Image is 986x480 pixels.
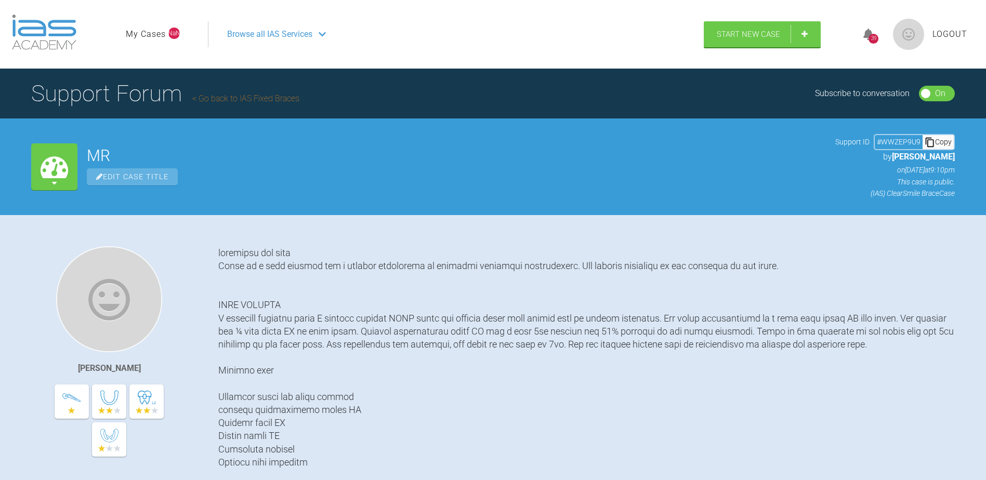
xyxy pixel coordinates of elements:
span: [PERSON_NAME] [892,152,955,162]
span: Browse all IAS Services [227,28,312,41]
div: Copy [923,135,954,149]
span: Start New Case [717,30,780,39]
p: on [DATE] at 9:10pm [835,164,955,176]
a: Logout [932,28,967,41]
a: Start New Case [704,21,821,47]
h1: Support Forum [31,75,299,112]
a: My Cases [126,28,166,41]
span: Support ID [835,136,870,148]
span: NaN [168,28,180,39]
img: profile.png [893,19,924,50]
div: On [935,87,945,100]
div: Subscribe to conversation [815,87,910,100]
p: (IAS) ClearSmile Brace Case [835,188,955,199]
h2: MR [87,148,826,164]
p: by [835,150,955,164]
img: logo-light.3e3ef733.png [12,15,76,50]
span: Edit Case Title [87,168,178,185]
img: Ian Walker [56,246,162,352]
p: This case is public. [835,176,955,188]
div: # WWZEP9U9 [875,136,923,148]
div: [PERSON_NAME] [78,362,141,375]
a: Go back to IAS Fixed Braces [192,94,299,103]
div: 39 [869,34,878,44]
